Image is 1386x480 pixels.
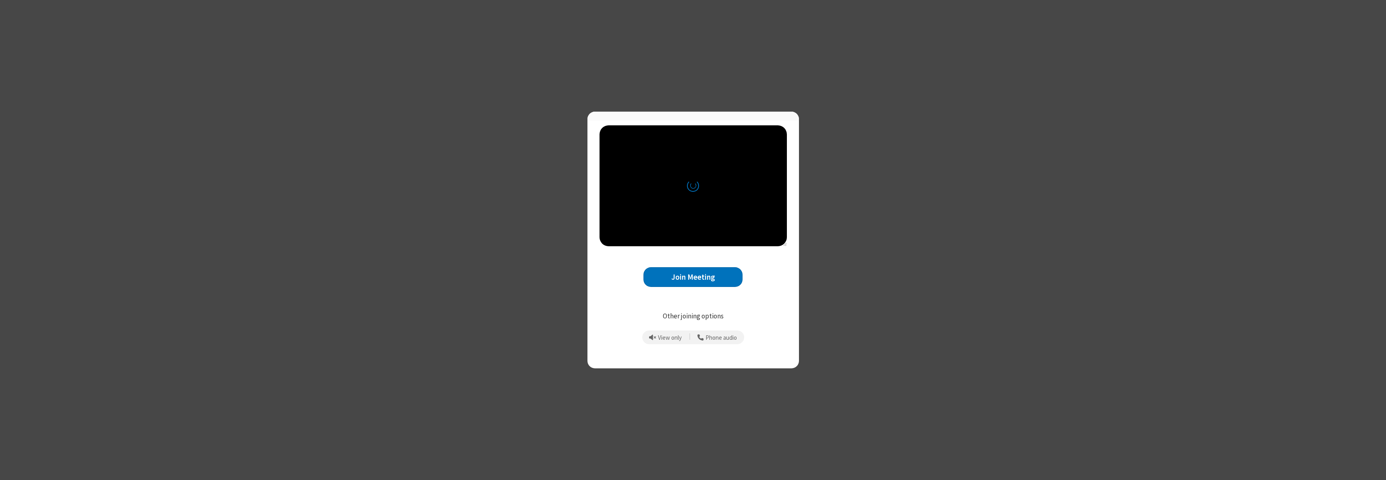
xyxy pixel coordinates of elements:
[646,330,685,344] button: Prevent echo when there is already an active mic and speaker in the room.
[643,267,743,287] button: Join Meeting
[600,311,787,322] p: Other joining options
[695,330,740,344] button: Use your phone for mic and speaker while you view the meeting on this device.
[705,335,737,341] span: Phone audio
[689,332,691,343] span: |
[658,335,682,341] span: View only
